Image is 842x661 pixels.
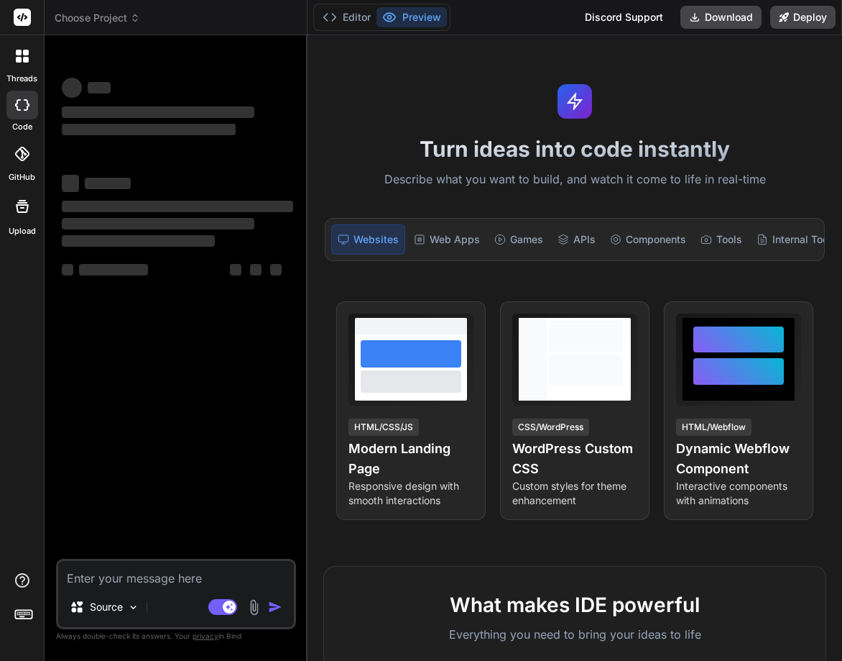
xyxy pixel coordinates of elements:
div: HTML/CSS/JS [348,419,419,436]
div: CSS/WordPress [512,419,589,436]
span: ‌ [62,201,293,212]
label: Upload [9,225,36,237]
span: ‌ [62,106,254,118]
img: icon [268,600,282,614]
div: Web Apps [408,224,486,255]
span: ‌ [79,264,148,275]
label: code [12,121,32,133]
p: Custom styles for theme enhancement [512,479,637,508]
span: ‌ [62,175,79,192]
div: Websites [331,224,405,255]
span: ‌ [250,264,262,275]
span: ‌ [230,264,241,275]
div: APIs [552,224,601,255]
p: Responsive design with smooth interactions [348,479,473,508]
span: ‌ [62,218,254,229]
span: ‌ [85,178,131,189]
div: HTML/Webflow [676,419,751,436]
span: ‌ [62,264,73,275]
label: GitHub [9,171,35,183]
span: ‌ [62,235,215,247]
span: privacy [193,632,218,640]
p: Source [90,600,123,614]
button: Download [680,6,762,29]
p: Everything you need to bring your ideas to life [347,626,802,643]
span: Choose Project [55,11,140,25]
h1: Turn ideas into code instantly [316,136,833,162]
span: ‌ [62,78,82,98]
h4: Modern Landing Page [348,439,473,479]
div: Games [489,224,549,255]
div: Components [604,224,692,255]
h4: WordPress Custom CSS [512,439,637,479]
span: ‌ [88,82,111,94]
p: Always double-check its answers. Your in Bind [56,629,296,643]
h4: Dynamic Webflow Component [676,439,801,479]
p: Interactive components with animations [676,479,801,508]
span: ‌ [270,264,282,275]
button: Preview [376,7,447,27]
button: Editor [317,7,376,27]
img: attachment [246,599,262,616]
p: Describe what you want to build, and watch it come to life in real-time [316,170,833,189]
label: threads [6,73,37,85]
h2: What makes IDE powerful [347,590,802,620]
div: Tools [695,224,748,255]
button: Deploy [770,6,836,29]
img: Pick Models [127,601,139,614]
span: ‌ [62,124,236,135]
div: Discord Support [576,6,672,29]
